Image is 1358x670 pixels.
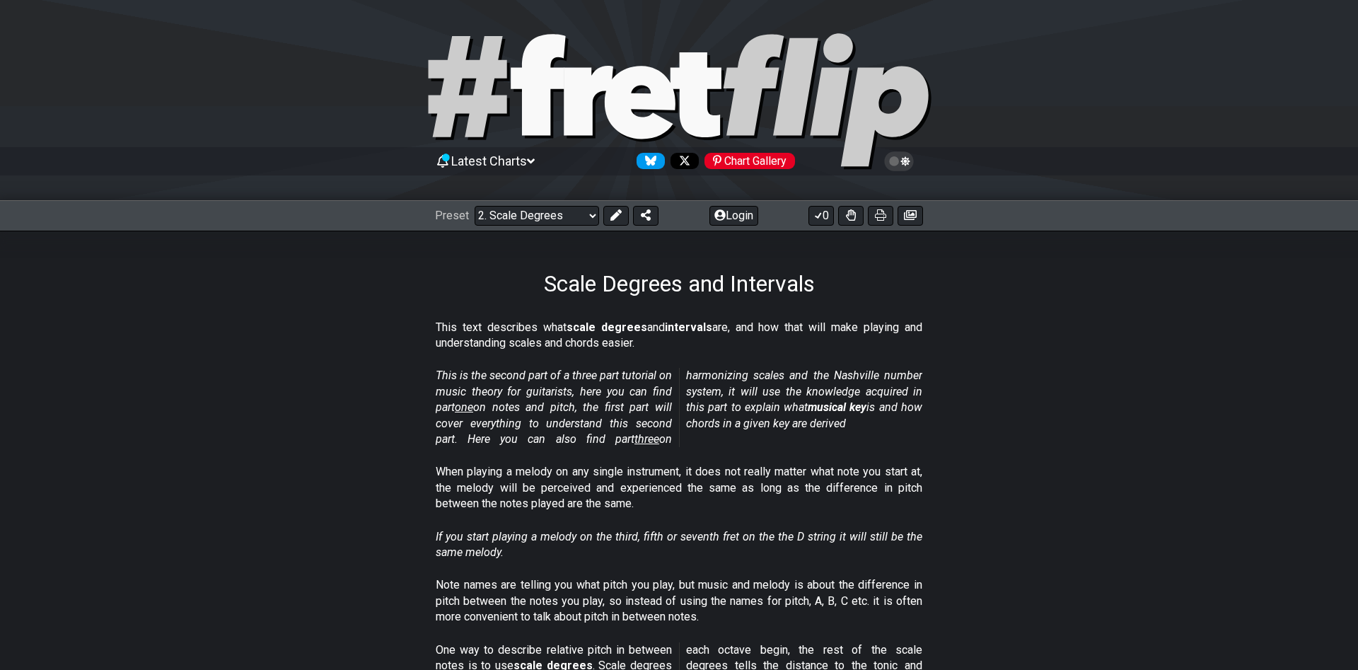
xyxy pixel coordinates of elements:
button: Edit Preset [603,206,629,226]
a: Follow #fretflip at Bluesky [631,153,665,169]
span: three [634,432,659,446]
em: This is the second part of a three part tutorial on music theory for guitarists, here you can fin... [436,369,922,446]
button: 0 [808,206,834,226]
em: If you start playing a melody on the third, fifth or seventh fret on the the D string it will sti... [436,530,922,559]
p: When playing a melody on any single instrument, it does not really matter what note you start at,... [436,464,922,512]
a: #fretflip at Pinterest [699,153,795,169]
span: Toggle light / dark theme [891,155,907,168]
button: Create image [898,206,923,226]
select: Preset [475,206,599,226]
strong: musical key [808,400,866,414]
button: Share Preset [633,206,658,226]
button: Print [868,206,893,226]
p: Note names are telling you what pitch you play, but music and melody is about the difference in p... [436,577,922,625]
span: one [455,400,473,414]
strong: intervals [665,320,712,334]
span: Preset [435,209,469,222]
p: This text describes what and are, and how that will make playing and understanding scales and cho... [436,320,922,352]
div: Chart Gallery [704,153,795,169]
strong: scale degrees [567,320,647,334]
button: Login [709,206,758,226]
a: Follow #fretflip at X [665,153,699,169]
span: Latest Charts [451,154,527,168]
button: Toggle Dexterity for all fretkits [838,206,864,226]
h1: Scale Degrees and Intervals [544,270,815,297]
